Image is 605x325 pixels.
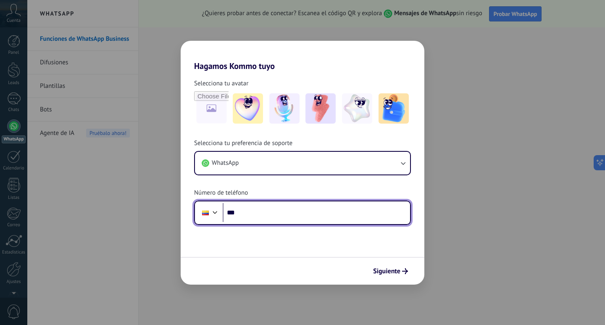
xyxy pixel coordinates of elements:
[194,139,292,148] span: Selecciona tu preferencia de soporte
[379,93,409,124] img: -5.jpeg
[195,152,410,174] button: WhatsApp
[269,93,300,124] img: -2.jpeg
[194,189,248,197] span: Número de teléfono
[342,93,372,124] img: -4.jpeg
[194,79,248,88] span: Selecciona tu avatar
[233,93,263,124] img: -1.jpeg
[181,41,424,71] h2: Hagamos Kommo tuyo
[212,159,239,167] span: WhatsApp
[197,204,213,222] div: Colombia: + 57
[305,93,336,124] img: -3.jpeg
[373,268,400,274] span: Siguiente
[369,264,412,278] button: Siguiente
